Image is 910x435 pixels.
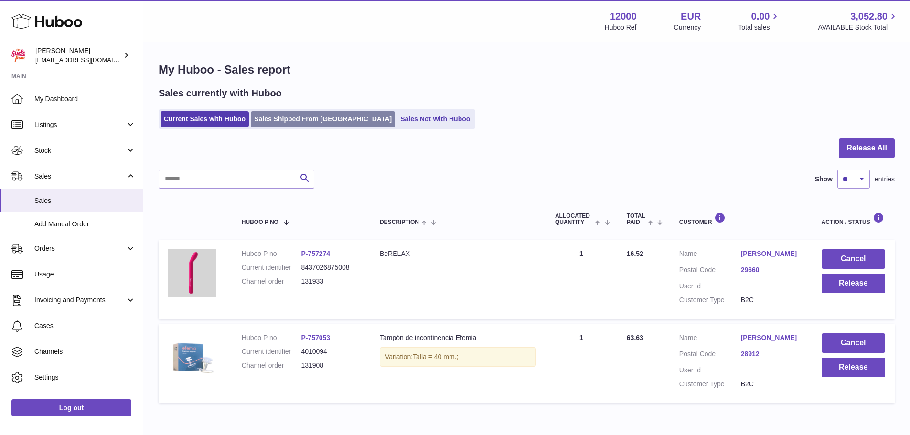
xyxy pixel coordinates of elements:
a: Log out [11,399,131,416]
span: Talla = 40 mm.; [413,353,458,361]
dd: 8437026875008 [301,263,361,272]
span: Huboo P no [242,219,278,225]
dt: Huboo P no [242,333,301,342]
button: Release All [839,138,895,158]
img: internalAdmin-12000@internal.huboo.com [11,48,26,63]
span: 0.00 [751,10,770,23]
dt: Name [679,333,741,345]
div: Action / Status [822,212,885,225]
a: 3,052.80 AVAILABLE Stock Total [818,10,899,32]
label: Show [815,175,833,184]
span: Invoicing and Payments [34,296,126,305]
dd: B2C [741,380,803,389]
span: [EMAIL_ADDRESS][DOMAIN_NAME] [35,56,140,64]
span: Add Manual Order [34,220,136,229]
span: 16.52 [627,250,643,257]
a: 0.00 Total sales [738,10,781,32]
div: Variation: [380,347,536,367]
span: Total sales [738,23,781,32]
dt: Name [679,249,741,261]
span: 3,052.80 [850,10,888,23]
span: Channels [34,347,136,356]
img: Bgee-classic-by-esf.jpg [168,249,216,297]
dt: Current identifier [242,263,301,272]
dt: Postal Code [679,350,741,361]
span: Total paid [627,213,645,225]
button: Release [822,274,885,293]
div: Customer [679,212,803,225]
dt: User Id [679,366,741,375]
div: Tampón de incontinencia Efemia [380,333,536,342]
span: My Dashboard [34,95,136,104]
span: AVAILABLE Stock Total [818,23,899,32]
td: 1 [546,324,617,403]
dd: 4010094 [301,347,361,356]
span: entries [875,175,895,184]
span: 63.63 [627,334,643,341]
strong: 12000 [610,10,637,23]
dt: User Id [679,282,741,291]
div: [PERSON_NAME] [35,46,121,64]
h1: My Huboo - Sales report [159,62,895,77]
a: Sales Shipped From [GEOGRAPHIC_DATA] [251,111,395,127]
button: Release [822,358,885,377]
a: [PERSON_NAME] [741,249,803,258]
a: Sales Not With Huboo [397,111,473,127]
button: Cancel [822,249,885,269]
a: Current Sales with Huboo [161,111,249,127]
span: Sales [34,172,126,181]
span: Stock [34,146,126,155]
dt: Customer Type [679,296,741,305]
dd: B2C [741,296,803,305]
span: Orders [34,244,126,253]
h2: Sales currently with Huboo [159,87,282,100]
strong: EUR [681,10,701,23]
span: Listings [34,120,126,129]
div: Huboo Ref [605,23,637,32]
span: Cases [34,321,136,330]
a: 28912 [741,350,803,359]
dt: Huboo P no [242,249,301,258]
dt: Customer Type [679,380,741,389]
dd: 131933 [301,277,361,286]
span: Description [380,219,419,225]
span: Sales [34,196,136,205]
dt: Current identifier [242,347,301,356]
span: Usage [34,270,136,279]
a: [PERSON_NAME] [741,333,803,342]
a: P-757274 [301,250,330,257]
span: Settings [34,373,136,382]
img: Efemia-tampon-incontinencia-30.jpg [168,333,216,381]
dt: Channel order [242,361,301,370]
div: BeRELAX [380,249,536,258]
dt: Channel order [242,277,301,286]
a: 29660 [741,265,803,275]
div: Currency [674,23,701,32]
td: 1 [546,240,617,319]
a: P-757053 [301,334,330,341]
dd: 131908 [301,361,361,370]
dt: Postal Code [679,265,741,277]
button: Cancel [822,333,885,353]
span: ALLOCATED Quantity [555,213,593,225]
